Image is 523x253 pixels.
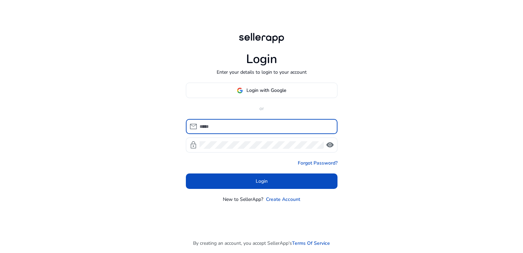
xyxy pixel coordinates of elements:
[223,196,263,203] p: New to SellerApp?
[186,105,337,112] p: or
[298,159,337,167] a: Forgot Password?
[246,87,286,94] span: Login with Google
[246,52,277,67] h1: Login
[186,83,337,98] button: Login with Google
[237,87,243,94] img: google-logo.svg
[217,69,307,76] p: Enter your details to login to your account
[292,240,330,247] a: Terms Of Service
[256,178,268,185] span: Login
[189,141,197,149] span: lock
[189,122,197,131] span: mail
[266,196,300,203] a: Create Account
[186,173,337,189] button: Login
[326,141,334,149] span: visibility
